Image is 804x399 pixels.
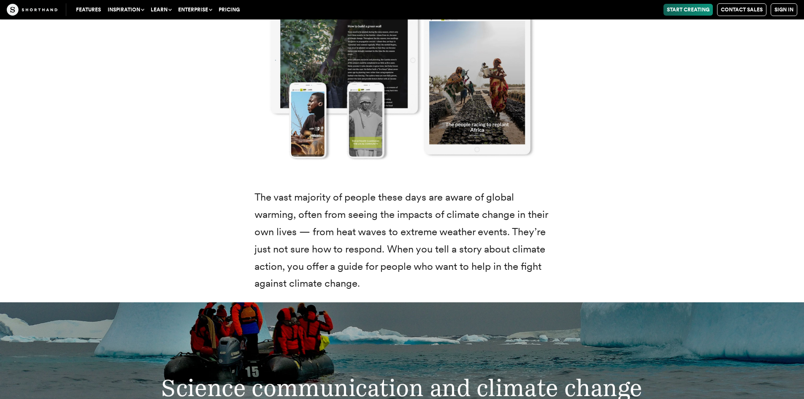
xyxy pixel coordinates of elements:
[771,3,797,16] a: Sign in
[104,4,147,16] button: Inspiration
[73,4,104,16] a: Features
[717,3,766,16] a: Contact Sales
[175,4,215,16] button: Enterprise
[663,4,713,16] a: Start Creating
[215,4,243,16] a: Pricing
[254,189,550,292] p: The vast majority of people these days are aware of global warming, often from seeing the impacts...
[147,4,175,16] button: Learn
[7,4,57,16] img: The Craft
